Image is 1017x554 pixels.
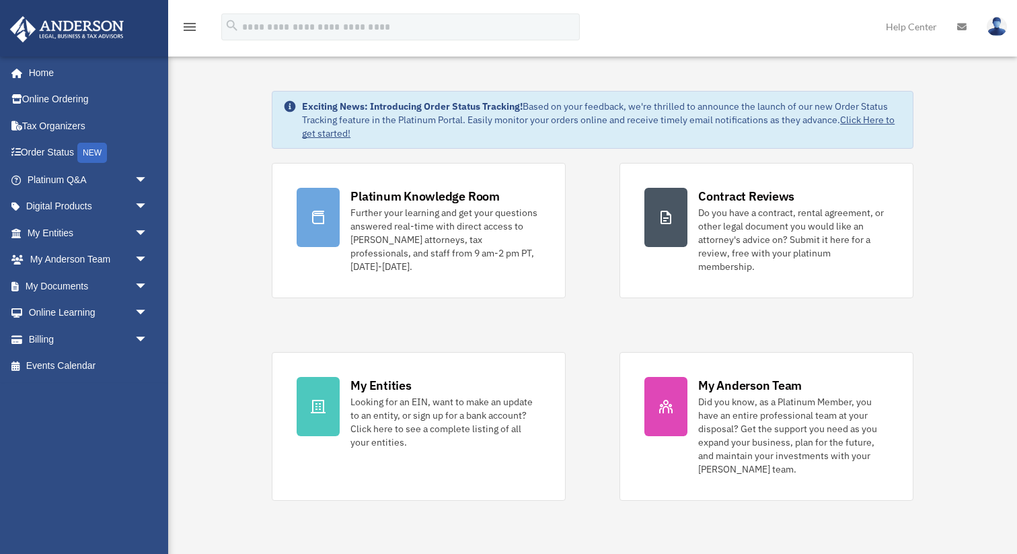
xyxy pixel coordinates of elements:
[9,112,168,139] a: Tax Organizers
[6,16,128,42] img: Anderson Advisors Platinum Portal
[135,326,161,353] span: arrow_drop_down
[619,163,913,298] a: Contract Reviews Do you have a contract, rental agreement, or other legal document you would like...
[9,193,168,220] a: Digital Productsarrow_drop_down
[302,100,523,112] strong: Exciting News: Introducing Order Status Tracking!
[225,18,239,33] i: search
[77,143,107,163] div: NEW
[135,246,161,274] span: arrow_drop_down
[9,166,168,193] a: Platinum Q&Aarrow_drop_down
[272,163,566,298] a: Platinum Knowledge Room Further your learning and get your questions answered real-time with dire...
[9,246,168,273] a: My Anderson Teamarrow_drop_down
[350,188,500,205] div: Platinum Knowledge Room
[698,188,794,205] div: Contract Reviews
[9,300,168,326] a: Online Learningarrow_drop_down
[135,273,161,300] span: arrow_drop_down
[302,100,902,140] div: Based on your feedback, we're thrilled to announce the launch of our new Order Status Tracking fe...
[698,377,802,394] div: My Anderson Team
[135,300,161,327] span: arrow_drop_down
[698,395,889,476] div: Did you know, as a Platinum Member, you have an entire professional team at your disposal? Get th...
[9,326,168,353] a: Billingarrow_drop_down
[135,219,161,247] span: arrow_drop_down
[9,353,168,380] a: Events Calendar
[9,139,168,167] a: Order StatusNEW
[182,19,198,35] i: menu
[350,206,541,273] div: Further your learning and get your questions answered real-time with direct access to [PERSON_NAM...
[350,395,541,449] div: Looking for an EIN, want to make an update to an entity, or sign up for a bank account? Click her...
[350,377,411,394] div: My Entities
[135,166,161,194] span: arrow_drop_down
[302,114,895,139] a: Click Here to get started!
[698,206,889,273] div: Do you have a contract, rental agreement, or other legal document you would like an attorney's ad...
[135,193,161,221] span: arrow_drop_down
[272,352,566,501] a: My Entities Looking for an EIN, want to make an update to an entity, or sign up for a bank accoun...
[9,219,168,246] a: My Entitiesarrow_drop_down
[9,86,168,113] a: Online Ordering
[987,17,1007,36] img: User Pic
[619,352,913,501] a: My Anderson Team Did you know, as a Platinum Member, you have an entire professional team at your...
[9,273,168,300] a: My Documentsarrow_drop_down
[182,24,198,35] a: menu
[9,59,161,86] a: Home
